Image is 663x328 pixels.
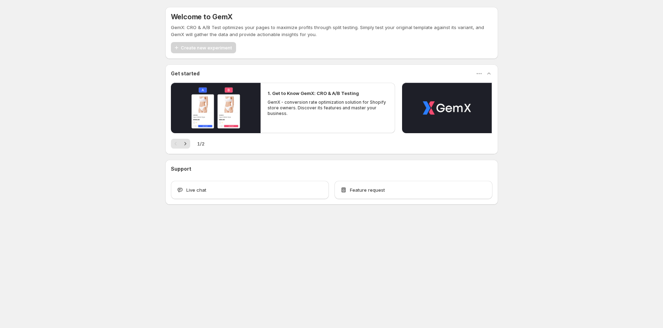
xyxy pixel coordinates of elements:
[171,139,190,149] nav: Pagination
[171,13,233,21] h5: Welcome to GemX
[171,24,492,38] p: GemX: CRO & A/B Test optimizes your pages to maximize profits through split testing. Simply test ...
[171,70,200,77] h3: Get started
[402,83,492,133] button: Play video
[180,139,190,149] button: Next
[171,165,191,172] h3: Support
[186,186,206,193] span: Live chat
[268,90,359,97] h2: 1. Get to Know GemX: CRO & A/B Testing
[171,83,261,133] button: Play video
[350,186,385,193] span: Feature request
[268,100,388,116] p: GemX - conversion rate optimization solution for Shopify store owners. Discover its features and ...
[197,140,205,147] span: 1 / 2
